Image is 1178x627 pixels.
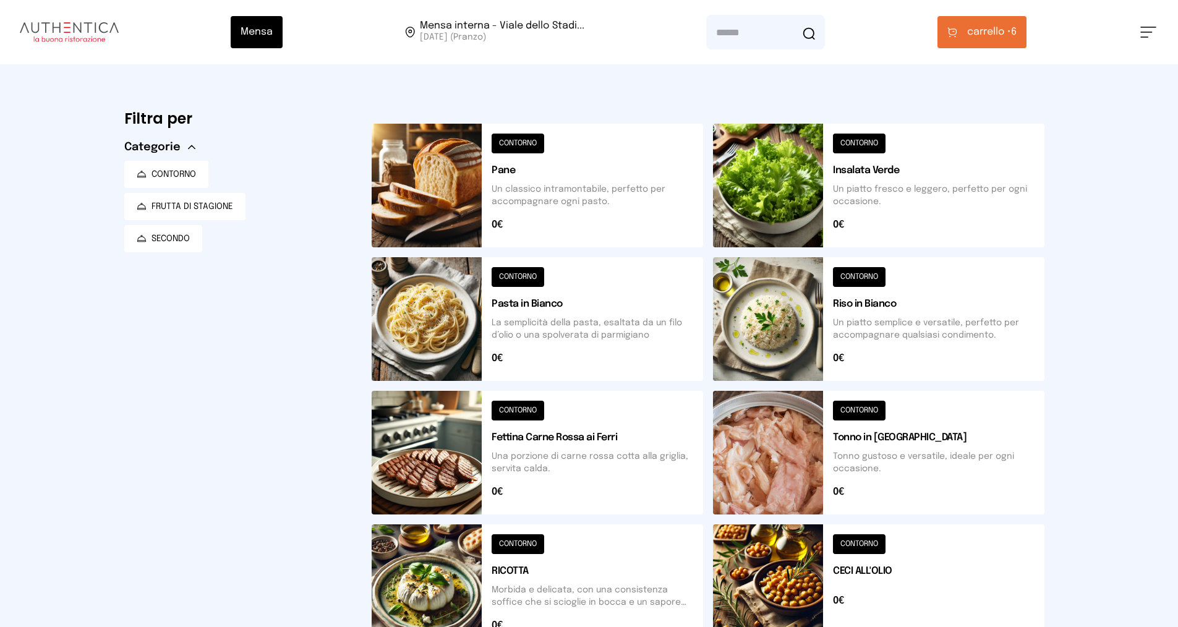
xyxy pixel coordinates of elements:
[152,232,190,245] span: SECONDO
[967,25,1011,40] span: carrello •
[231,16,283,48] button: Mensa
[420,21,584,43] span: Viale dello Stadio, 77, 05100 Terni TR, Italia
[124,161,208,188] button: CONTORNO
[967,25,1017,40] span: 6
[20,22,119,42] img: logo.8f33a47.png
[152,200,233,213] span: FRUTTA DI STAGIONE
[124,225,202,252] button: SECONDO
[152,168,196,181] span: CONTORNO
[937,16,1026,48] button: carrello •6
[124,139,181,156] span: Categorie
[124,193,245,220] button: FRUTTA DI STAGIONE
[420,31,584,43] span: [DATE] (Pranzo)
[124,139,195,156] button: Categorie
[124,109,352,129] h6: Filtra per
